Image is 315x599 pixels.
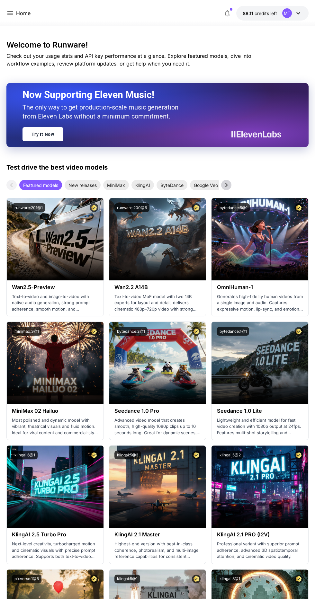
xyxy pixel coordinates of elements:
[90,451,98,459] button: Certified Model – Vetted for best performance and includes a commercial license.
[217,294,303,313] p: Generates high-fidelity human videos from a single image and audio. Captures expressive motion, l...
[217,203,250,212] button: bytedance:5@1
[294,575,303,583] button: Certified Model – Vetted for best performance and includes a commercial license.
[217,417,303,436] p: Lightweight and efficient model for fast video creation with 1080p output at 24fps. Features mult...
[217,408,303,414] h3: Seedance 1.0 Lite
[294,203,303,212] button: Certified Model – Vetted for best performance and includes a commercial license.
[114,203,149,212] button: runware:200@6
[217,327,249,336] button: bytedance:1@1
[12,284,98,290] h3: Wan2.5-Preview
[131,180,154,190] div: KlingAI
[109,198,206,280] img: alt
[217,451,243,459] button: klingai:5@2
[12,575,41,583] button: pixverse:1@5
[7,198,104,280] img: alt
[236,6,309,21] button: $8.10554MT
[192,327,201,336] button: Certified Model – Vetted for best performance and includes a commercial license.
[114,408,201,414] h3: Seedance 1.0 Pro
[114,417,201,436] p: Advanced video model that creates smooth, high-quality 1080p clips up to 10 seconds long. Great f...
[103,180,129,190] div: MiniMax
[114,451,141,459] button: klingai:5@3
[6,53,251,67] span: Check out your usage stats and API key performance at a glance. Explore featured models, dive int...
[22,127,63,141] a: Try It Now
[157,182,187,189] span: ByteDance
[90,575,98,583] button: Certified Model – Vetted for best performance and includes a commercial license.
[12,417,98,436] p: Most polished and dynamic model with vibrant, theatrical visuals and fluid motion. Ideal for vira...
[255,11,277,16] span: credits left
[109,445,206,528] img: alt
[16,9,31,17] a: Home
[90,327,98,336] button: Certified Model – Vetted for best performance and includes a commercial license.
[212,445,308,528] img: alt
[131,182,154,189] span: KlingAI
[294,451,303,459] button: Certified Model – Vetted for best performance and includes a commercial license.
[190,180,222,190] div: Google Veo
[12,327,41,336] button: minimax:3@1
[212,198,308,280] img: alt
[217,532,303,538] h3: KlingAI 2.1 PRO (I2V)
[22,89,277,101] h2: Now Supporting Eleven Music!
[243,10,277,17] div: $8.10554
[22,103,183,121] p: The only way to get production-scale music generation from Eleven Labs without a minimum commitment.
[65,180,101,190] div: New releases
[12,532,98,538] h3: KlingAI 2.5 Turbo Pro
[19,182,62,189] span: Featured models
[212,322,308,404] img: alt
[109,322,206,404] img: alt
[114,294,201,313] p: Text-to-video MoE model with two 14B experts for layout and detail; delivers cinematic 480p–720p ...
[12,451,38,459] button: klingai:6@1
[7,322,104,404] img: alt
[7,445,104,528] img: alt
[157,180,187,190] div: ByteDance
[190,182,222,189] span: Google Veo
[103,182,129,189] span: MiniMax
[294,327,303,336] button: Certified Model – Vetted for best performance and includes a commercial license.
[114,327,148,336] button: bytedance:2@1
[217,284,303,290] h3: OmniHuman‑1
[12,541,98,560] p: Next‑level creativity, turbocharged motion and cinematic visuals with precise prompt adherence. S...
[114,532,201,538] h3: KlingAI 2.1 Master
[6,40,309,49] h3: Welcome to Runware!
[12,203,45,212] button: runware:201@1
[114,541,201,560] p: Highest-end version with best-in-class coherence, photorealism, and multi-image reference capabil...
[282,8,292,18] div: MT
[12,294,98,313] p: Text-to-video and image-to-video with native audio generation, strong prompt adherence, smooth mo...
[192,451,201,459] button: Certified Model – Vetted for best performance and includes a commercial license.
[19,180,62,190] div: Featured models
[192,575,201,583] button: Certified Model – Vetted for best performance and includes a commercial license.
[6,163,108,172] p: Test drive the best video models
[114,575,140,583] button: klingai:5@1
[65,182,101,189] span: New releases
[243,11,255,16] span: $8.11
[217,575,242,583] button: klingai:3@1
[192,203,201,212] button: Certified Model – Vetted for best performance and includes a commercial license.
[90,203,98,212] button: Certified Model – Vetted for best performance and includes a commercial license.
[217,541,303,560] p: Professional variant with superior prompt adherence, advanced 3D spatiotemporal attention, and ci...
[114,284,201,290] h3: Wan2.2 A14B
[16,9,31,17] nav: breadcrumb
[12,408,98,414] h3: MiniMax 02 Hailuo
